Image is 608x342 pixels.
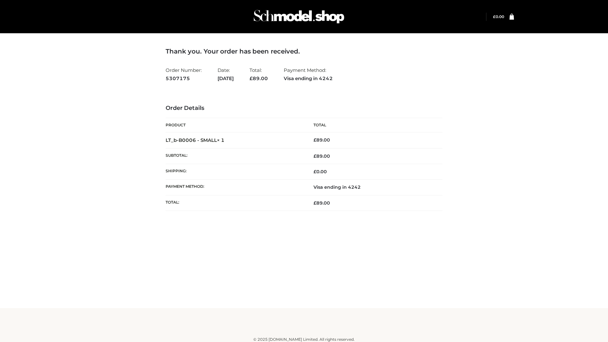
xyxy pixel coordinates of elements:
[166,105,442,112] h3: Order Details
[493,14,504,19] a: £0.00
[250,65,268,84] li: Total:
[313,169,316,174] span: £
[313,169,327,174] bdi: 0.00
[284,65,333,84] li: Payment Method:
[304,118,442,132] th: Total
[217,137,225,143] strong: × 1
[313,153,316,159] span: £
[166,74,202,83] strong: 5307175
[251,4,346,29] img: Schmodel Admin 964
[166,65,202,84] li: Order Number:
[493,14,496,19] span: £
[166,118,304,132] th: Product
[313,137,330,143] bdi: 89.00
[313,153,330,159] span: 89.00
[166,47,442,55] h3: Thank you. Your order has been received.
[313,200,330,206] span: 89.00
[304,180,442,195] td: Visa ending in 4242
[166,180,304,195] th: Payment method:
[313,200,316,206] span: £
[493,14,504,19] bdi: 0.00
[166,137,225,143] strong: LT_b-B0006 - SMALL
[284,74,333,83] strong: Visa ending in 4242
[166,164,304,180] th: Shipping:
[250,75,268,81] span: 89.00
[218,65,234,84] li: Date:
[166,195,304,211] th: Total:
[218,74,234,83] strong: [DATE]
[166,148,304,164] th: Subtotal:
[313,137,316,143] span: £
[250,75,253,81] span: £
